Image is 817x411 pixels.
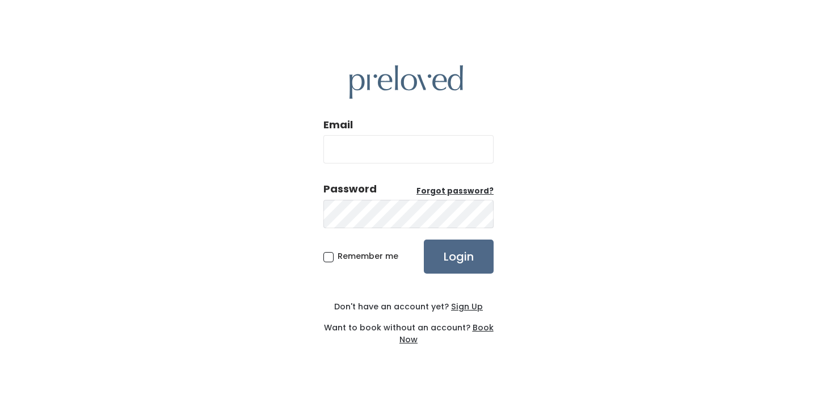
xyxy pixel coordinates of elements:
a: Sign Up [449,301,483,312]
a: Forgot password? [416,186,494,197]
div: Password [323,182,377,196]
img: preloved logo [349,65,463,99]
label: Email [323,118,353,132]
u: Sign Up [451,301,483,312]
div: Want to book without an account? [323,313,494,346]
a: Book Now [399,322,494,345]
div: Don't have an account yet? [323,301,494,313]
span: Remember me [338,250,398,262]
u: Forgot password? [416,186,494,196]
input: Login [424,240,494,274]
